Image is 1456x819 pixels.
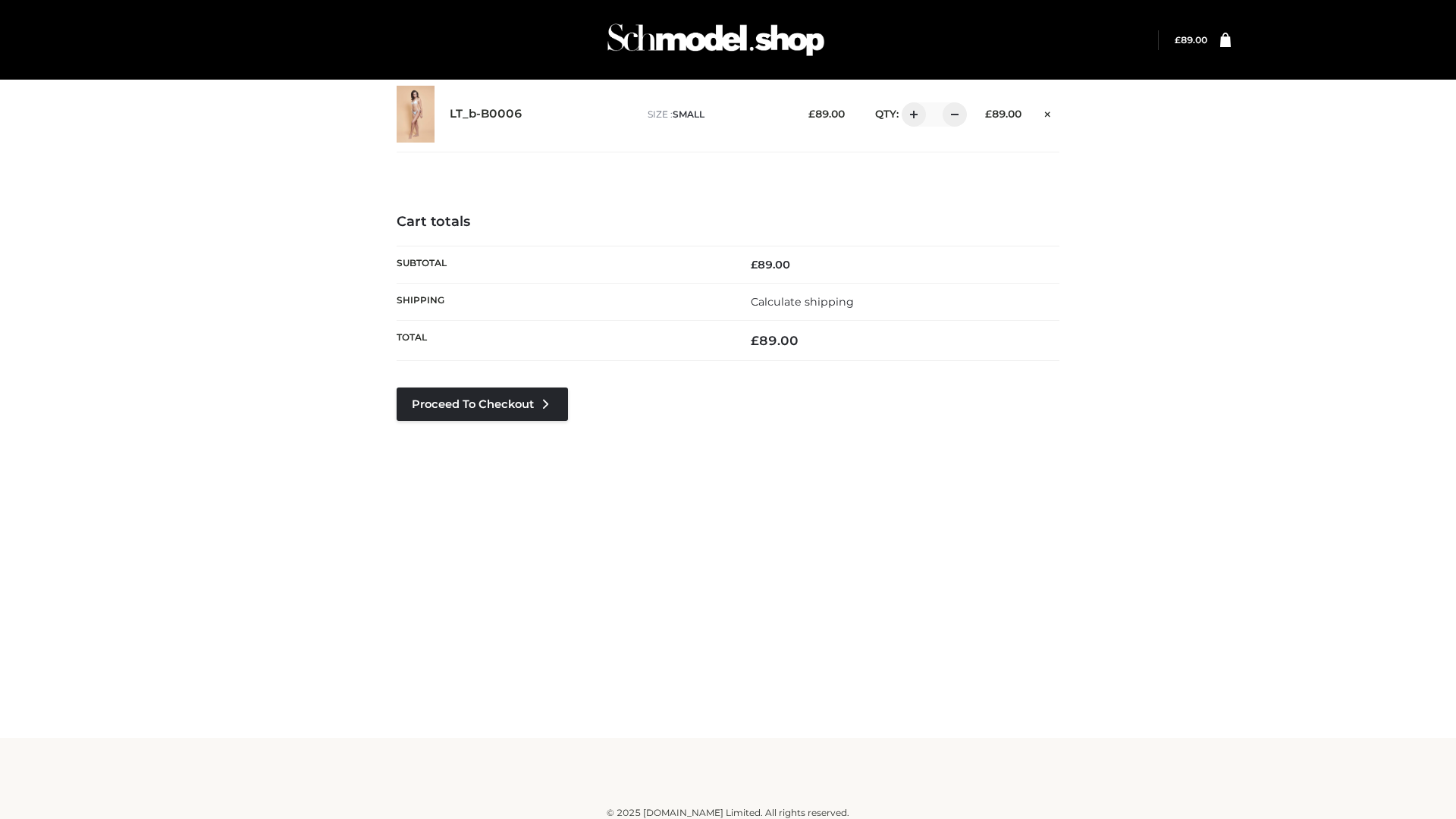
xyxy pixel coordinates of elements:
bdi: 89.00 [751,258,790,271]
a: Proceed to Checkout [397,388,568,421]
th: Shipping [397,283,728,320]
img: Schmodel Admin 964 [602,10,830,70]
a: Calculate shipping [751,295,854,309]
bdi: 89.00 [751,333,799,348]
span: £ [808,108,815,120]
a: Remove this item [1037,102,1059,122]
p: size : [648,108,785,121]
h4: Cart totals [397,214,1059,231]
span: £ [751,333,759,348]
bdi: 89.00 [808,108,845,120]
th: Total [397,321,728,361]
div: QTY: [860,102,962,127]
th: Subtotal [397,246,728,283]
span: £ [751,258,758,271]
bdi: 89.00 [985,108,1021,120]
span: SMALL [673,108,704,120]
span: £ [985,108,992,120]
span: £ [1175,34,1181,45]
bdi: 89.00 [1175,34,1207,45]
a: £89.00 [1175,34,1207,45]
a: LT_b-B0006 [450,107,522,121]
